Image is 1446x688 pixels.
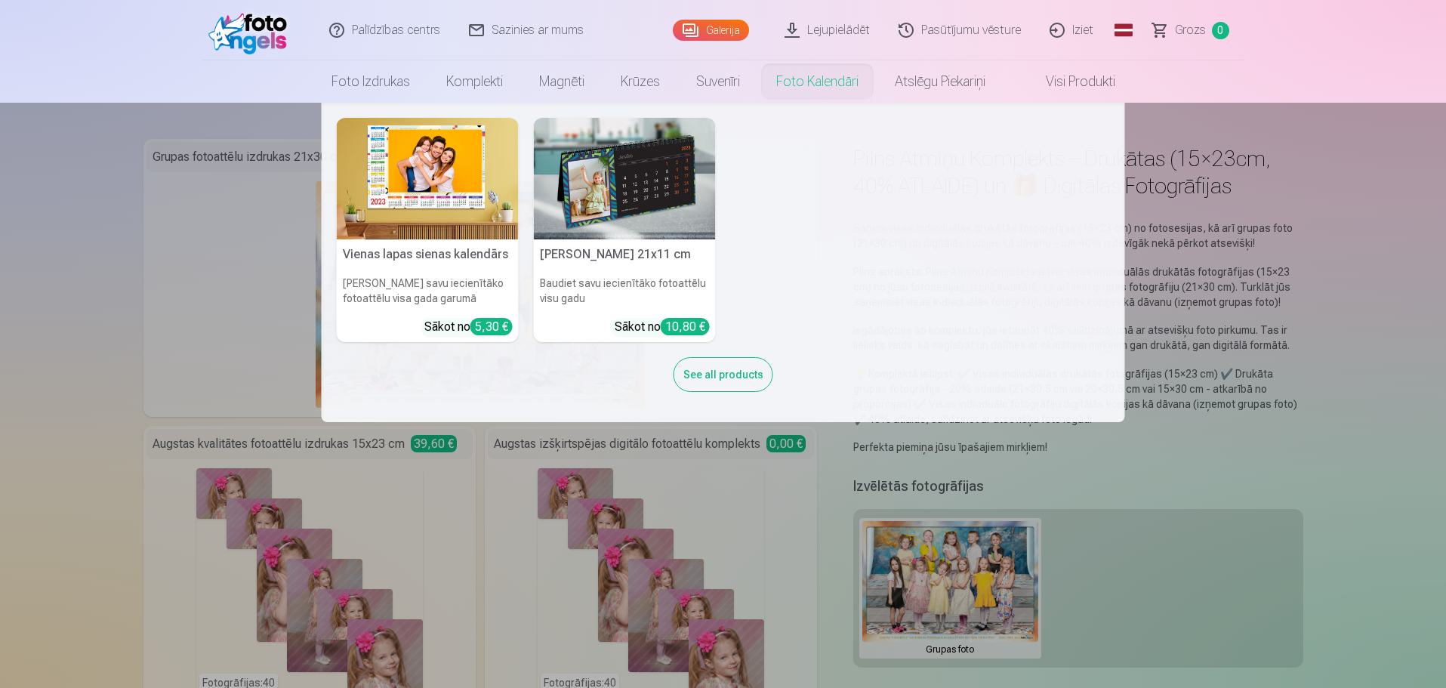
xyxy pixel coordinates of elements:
[603,60,678,103] a: Krūzes
[337,118,519,342] a: Vienas lapas sienas kalendārsVienas lapas sienas kalendārs[PERSON_NAME] savu iecienītāko fotoattē...
[337,270,519,312] h6: [PERSON_NAME] savu iecienītāko fotoattēlu visa gada garumā
[661,318,710,335] div: 10,80 €
[673,20,749,41] a: Galerija
[208,6,295,54] img: /fa1
[424,318,513,336] div: Sākot no
[470,318,513,335] div: 5,30 €
[1004,60,1133,103] a: Visi produkti
[678,60,758,103] a: Suvenīri
[313,60,428,103] a: Foto izdrukas
[877,60,1004,103] a: Atslēgu piekariņi
[1212,22,1229,39] span: 0
[337,239,519,270] h5: Vienas lapas sienas kalendārs
[534,118,716,342] a: Galda kalendārs 21x11 cm[PERSON_NAME] 21x11 cmBaudiet savu iecienītāko fotoattēlu visu gaduSākot ...
[428,60,521,103] a: Komplekti
[758,60,877,103] a: Foto kalendāri
[337,118,519,239] img: Vienas lapas sienas kalendārs
[521,60,603,103] a: Magnēti
[1175,21,1206,39] span: Grozs
[534,118,716,239] img: Galda kalendārs 21x11 cm
[674,357,773,392] div: See all products
[534,239,716,270] h5: [PERSON_NAME] 21x11 cm
[674,366,773,381] a: See all products
[534,270,716,312] h6: Baudiet savu iecienītāko fotoattēlu visu gadu
[615,318,710,336] div: Sākot no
